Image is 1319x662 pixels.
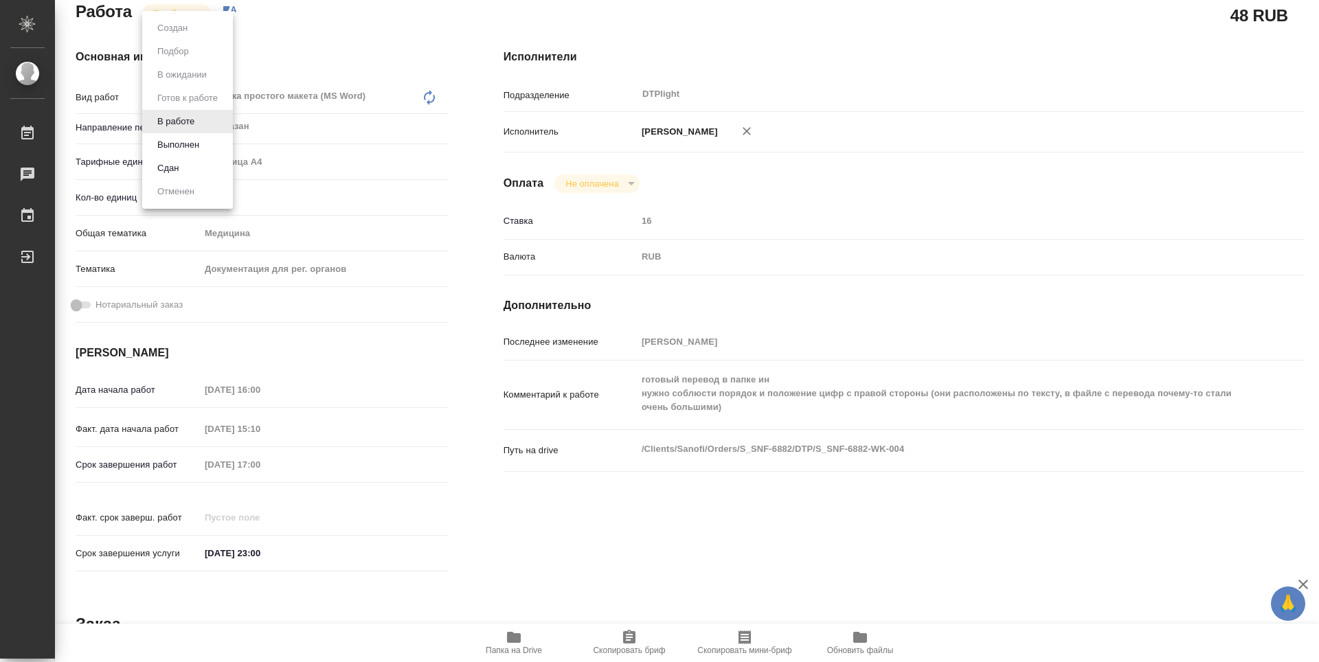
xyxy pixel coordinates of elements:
[153,161,183,176] button: Сдан
[153,137,203,152] button: Выполнен
[153,184,199,199] button: Отменен
[153,44,193,59] button: Подбор
[153,114,199,129] button: В работе
[153,67,211,82] button: В ожидании
[153,21,192,36] button: Создан
[153,91,222,106] button: Готов к работе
